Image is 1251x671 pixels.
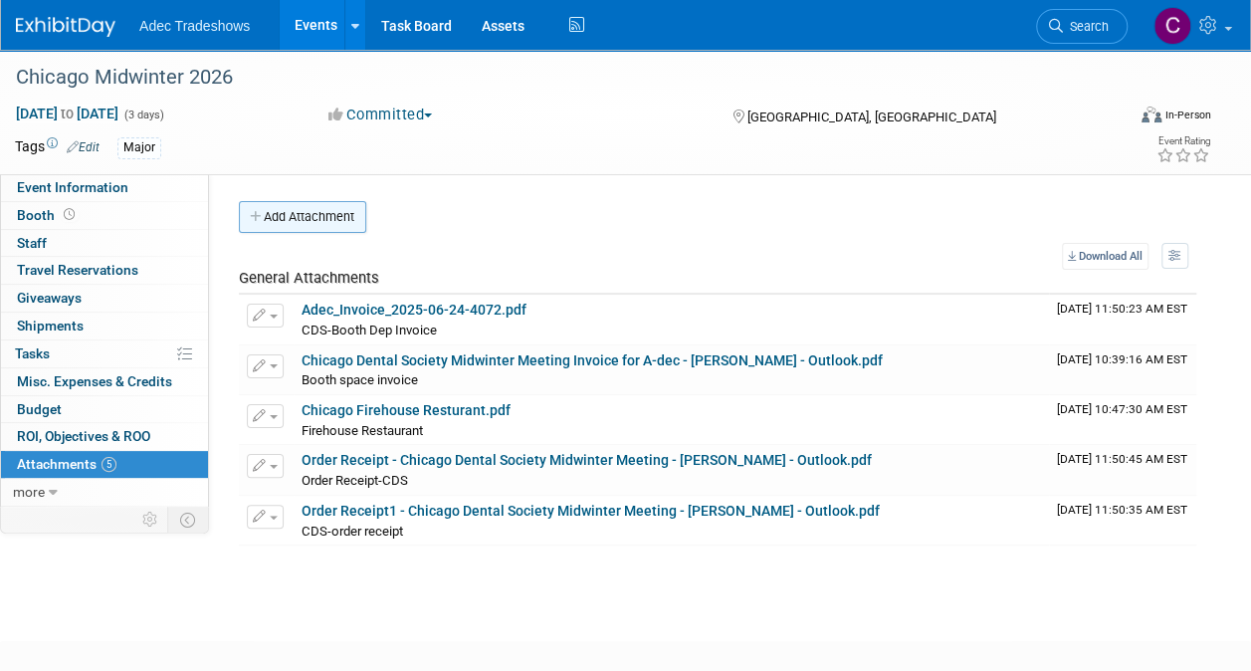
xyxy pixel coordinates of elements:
a: Order Receipt - Chicago Dental Society Midwinter Meeting - [PERSON_NAME] - Outlook.pdf [302,452,872,468]
span: Budget [17,401,62,417]
span: Upload Timestamp [1057,402,1187,416]
div: Event Format [1037,104,1211,133]
span: Giveaways [17,290,82,306]
a: Tasks [1,340,208,367]
a: Search [1036,9,1128,44]
img: Format-Inperson.png [1142,107,1161,122]
span: Event Information [17,179,128,195]
span: Misc. Expenses & Credits [17,373,172,389]
td: Upload Timestamp [1049,496,1196,546]
span: Tasks [15,345,50,361]
div: Major [117,137,161,158]
a: Order Receipt1 - Chicago Dental Society Midwinter Meeting - [PERSON_NAME] - Outlook.pdf [302,503,880,519]
a: Attachments5 [1,451,208,478]
img: Carol Schmidlin [1153,7,1191,45]
span: CDS-order receipt [302,524,403,539]
a: Edit [67,140,100,154]
a: Booth [1,202,208,229]
a: Event Information [1,174,208,201]
td: Upload Timestamp [1049,395,1196,445]
span: Firehouse Restaurant [302,423,423,438]
td: Upload Timestamp [1049,295,1196,344]
a: Budget [1,396,208,423]
button: Add Attachment [239,201,366,233]
a: Chicago Firehouse Resturant.pdf [302,402,511,418]
span: Upload Timestamp [1057,352,1187,366]
span: General Attachments [239,269,379,287]
span: Shipments [17,318,84,334]
span: Upload Timestamp [1057,452,1187,466]
span: to [58,106,77,121]
button: Committed [321,105,440,125]
span: Upload Timestamp [1057,302,1187,316]
a: Download All [1062,243,1148,270]
td: Upload Timestamp [1049,445,1196,495]
a: Misc. Expenses & Credits [1,368,208,395]
span: Booth not reserved yet [60,207,79,222]
td: Toggle Event Tabs [168,507,209,533]
a: more [1,479,208,506]
span: Booth space invoice [302,372,418,387]
a: Giveaways [1,285,208,312]
span: Order Receipt-CDS [302,473,408,488]
span: Travel Reservations [17,262,138,278]
td: Tags [15,136,100,159]
a: Shipments [1,313,208,339]
span: Booth [17,207,79,223]
td: Upload Timestamp [1049,345,1196,395]
span: [DATE] [DATE] [15,105,119,122]
a: Adec_Invoice_2025-06-24-4072.pdf [302,302,526,318]
span: 5 [102,457,116,472]
span: ROI, Objectives & ROO [17,428,150,444]
span: [GEOGRAPHIC_DATA], [GEOGRAPHIC_DATA] [747,110,996,124]
div: Chicago Midwinter 2026 [9,60,1109,96]
span: Upload Timestamp [1057,503,1187,517]
div: Event Rating [1156,136,1210,146]
span: Adec Tradeshows [139,18,250,34]
td: Personalize Event Tab Strip [133,507,168,533]
a: Staff [1,230,208,257]
img: ExhibitDay [16,17,115,37]
span: (3 days) [122,109,164,121]
div: In-Person [1164,108,1211,122]
a: Travel Reservations [1,257,208,284]
a: Chicago Dental Society Midwinter Meeting Invoice for A-dec - [PERSON_NAME] - Outlook.pdf [302,352,883,368]
span: Search [1063,19,1109,34]
span: Staff [17,235,47,251]
span: CDS-Booth Dep Invoice [302,323,437,337]
a: ROI, Objectives & ROO [1,423,208,450]
span: more [13,484,45,500]
span: Attachments [17,456,116,472]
